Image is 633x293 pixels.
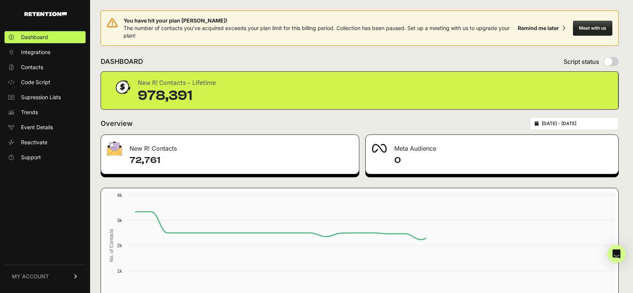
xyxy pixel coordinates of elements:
[107,141,122,156] img: fa-envelope-19ae18322b30453b285274b1b8af3d052b27d846a4fbe8435d1a52b978f639a2.png
[366,135,618,157] div: Meta Audience
[21,124,53,131] span: Event Details
[21,33,48,41] span: Dashboard
[24,12,67,16] img: Retention.com
[21,63,43,71] span: Contacts
[109,229,114,262] text: No. of Contacts
[138,78,216,88] div: New R! Contacts - Lifetime
[515,21,568,35] button: Remind me later
[117,243,122,248] text: 2k
[130,154,353,166] h4: 72,761
[5,76,86,88] a: Code Script
[21,154,41,161] span: Support
[5,136,86,148] a: Reactivate
[5,91,86,103] a: Supression Lists
[113,78,132,97] img: dollar-coin-05c43ed7efb7bc0c12610022525b4bbbb207c7efeef5aecc26f025e68dcafac9.png
[21,94,61,101] span: Supression Lists
[5,151,86,163] a: Support
[101,56,143,67] h2: DASHBOARD
[372,144,387,153] img: fa-meta-2f981b61bb99beabf952f7030308934f19ce035c18b003e963880cc3fabeebb7.png
[117,268,122,274] text: 1k
[12,273,49,280] span: MY ACCOUNT
[5,31,86,43] a: Dashboard
[101,135,359,157] div: New R! Contacts
[5,265,86,288] a: MY ACCOUNT
[5,61,86,73] a: Contacts
[21,79,50,86] span: Code Script
[607,245,625,263] div: Open Intercom Messenger
[394,154,612,166] h4: 0
[101,118,133,129] h2: Overview
[138,88,216,103] div: 978,391
[124,25,509,39] span: The number of contacts you've acquired exceeds your plan limit for this billing period. Collectio...
[573,21,612,36] button: Meet with us
[5,121,86,133] a: Event Details
[21,109,38,116] span: Trends
[5,46,86,58] a: Integrations
[5,106,86,118] a: Trends
[21,48,50,56] span: Integrations
[21,139,47,146] span: Reactivate
[518,24,559,32] div: Remind me later
[117,192,122,198] text: 4k
[564,57,599,66] span: Script status
[124,17,515,24] span: You have hit your plan [PERSON_NAME]!
[117,217,122,223] text: 3k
